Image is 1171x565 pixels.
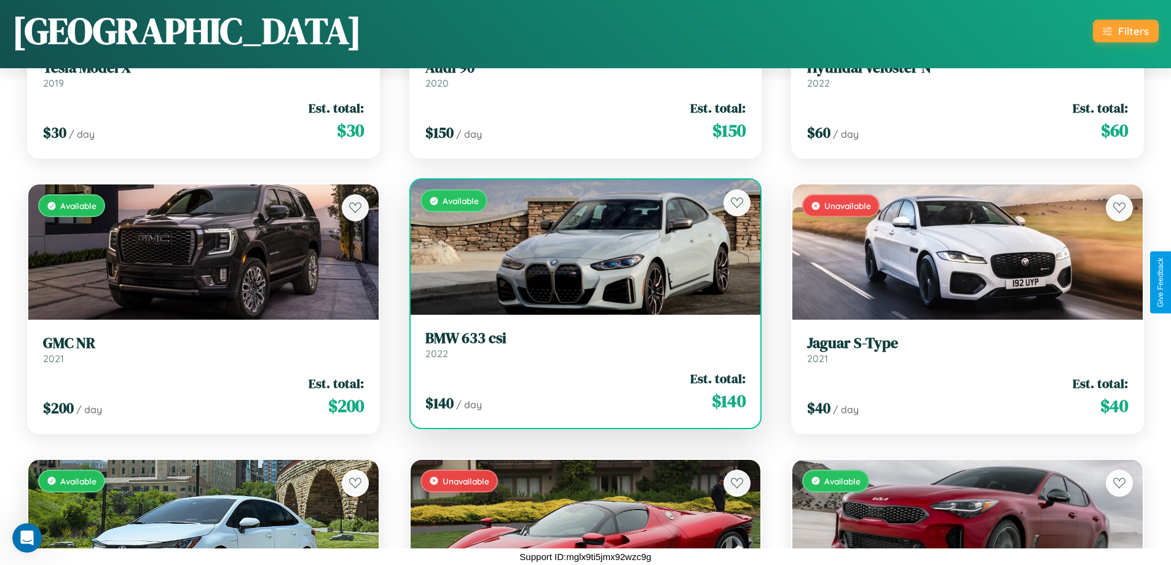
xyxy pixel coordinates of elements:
[807,398,830,418] span: $ 40
[425,77,449,89] span: 2020
[1101,118,1128,143] span: $ 60
[425,59,746,77] h3: Audi 90
[425,59,746,89] a: Audi 902020
[328,393,364,418] span: $ 200
[690,99,746,117] span: Est. total:
[833,403,859,416] span: / day
[425,122,454,143] span: $ 150
[824,476,861,486] span: Available
[712,118,746,143] span: $ 150
[425,330,746,360] a: BMW 633 csi2022
[43,352,64,365] span: 2021
[1100,393,1128,418] span: $ 40
[60,476,97,486] span: Available
[60,200,97,211] span: Available
[807,59,1128,77] h3: Hyundai Veloster N
[12,6,361,56] h1: [GEOGRAPHIC_DATA]
[1093,20,1159,42] button: Filters
[425,330,746,347] h3: BMW 633 csi
[12,523,42,553] iframe: Intercom live chat
[807,59,1128,89] a: Hyundai Veloster N2022
[309,99,364,117] span: Est. total:
[807,352,828,365] span: 2021
[1118,25,1149,38] div: Filters
[712,389,746,413] span: $ 140
[807,122,830,143] span: $ 60
[43,122,66,143] span: $ 30
[690,369,746,387] span: Est. total:
[456,398,482,411] span: / day
[833,128,859,140] span: / day
[425,393,454,413] span: $ 140
[456,128,482,140] span: / day
[43,77,64,89] span: 2019
[519,548,651,565] p: Support ID: mglx9ti5jmx92wzc9g
[43,334,364,365] a: GMC NR2021
[1073,99,1128,117] span: Est. total:
[43,398,74,418] span: $ 200
[807,77,830,89] span: 2022
[43,59,364,89] a: Tesla Model X2019
[425,347,448,360] span: 2022
[337,118,364,143] span: $ 30
[807,334,1128,365] a: Jaguar S-Type2021
[43,59,364,77] h3: Tesla Model X
[443,196,479,206] span: Available
[1073,374,1128,392] span: Est. total:
[76,403,102,416] span: / day
[69,128,95,140] span: / day
[824,200,871,211] span: Unavailable
[1156,258,1165,307] div: Give Feedback
[443,476,489,486] span: Unavailable
[309,374,364,392] span: Est. total:
[43,334,364,352] h3: GMC NR
[807,334,1128,352] h3: Jaguar S-Type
